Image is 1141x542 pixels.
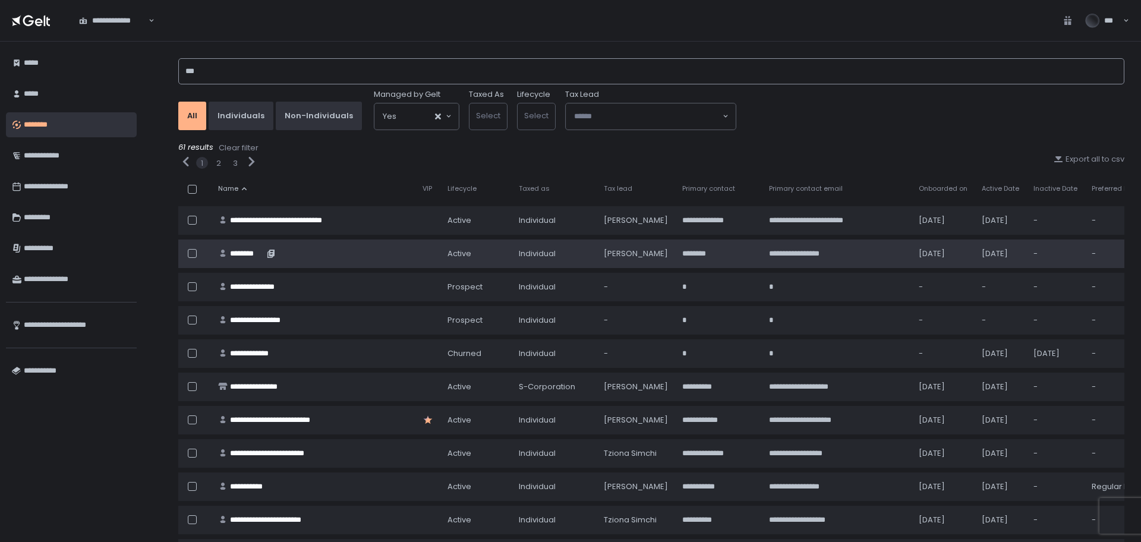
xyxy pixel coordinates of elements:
div: [DATE] [919,382,967,392]
button: 2 [216,158,221,169]
span: active [447,448,471,459]
div: 61 results [178,142,1124,154]
div: - [1033,215,1077,226]
div: Search for option [374,103,459,130]
div: Clear filter [219,143,259,153]
div: Individual [519,282,590,292]
input: Search for option [574,111,721,122]
div: [PERSON_NAME] [604,415,668,426]
div: [DATE] [982,515,1019,525]
div: Search for option [566,103,736,130]
div: - [1033,448,1077,459]
div: [DATE] [919,215,967,226]
div: S-Corporation [519,382,590,392]
span: Select [524,110,549,121]
div: [PERSON_NAME] [604,481,668,492]
span: churned [447,348,481,359]
span: Managed by Gelt [374,89,440,100]
button: Individuals [209,102,273,130]
div: [DATE] [919,481,967,492]
div: - [1033,315,1077,326]
div: - [604,282,668,292]
span: Tax Lead [565,89,599,100]
label: Taxed As [469,89,504,100]
div: Tziona Simchi [604,515,668,525]
div: [DATE] [1033,348,1077,359]
label: Lifecycle [517,89,550,100]
div: [DATE] [982,382,1019,392]
button: 3 [233,158,238,169]
div: Individual [519,481,590,492]
div: Non-Individuals [285,111,353,121]
div: [DATE] [982,348,1019,359]
div: Search for option [71,8,155,33]
div: [PERSON_NAME] [604,248,668,259]
div: - [1033,282,1077,292]
div: [DATE] [982,215,1019,226]
div: Individual [519,248,590,259]
div: - [919,282,967,292]
span: prospect [447,315,483,326]
div: [DATE] [919,448,967,459]
div: [PERSON_NAME] [604,215,668,226]
div: Individual [519,315,590,326]
button: Clear Selected [435,114,441,119]
div: Individual [519,415,590,426]
div: Individual [519,515,590,525]
span: Tax lead [604,184,632,193]
div: [DATE] [982,415,1019,426]
div: Individuals [218,111,264,121]
button: Export all to csv [1054,154,1124,165]
div: - [1033,481,1077,492]
div: Individual [519,348,590,359]
span: Inactive Date [1033,184,1077,193]
div: - [982,282,1019,292]
div: Individual [519,215,590,226]
div: [DATE] [919,248,967,259]
div: [DATE] [919,515,967,525]
span: Taxed as [519,184,550,193]
span: active [447,248,471,259]
div: - [1033,248,1077,259]
div: [DATE] [982,248,1019,259]
div: All [187,111,197,121]
span: VIP [423,184,432,193]
span: active [447,382,471,392]
span: Primary contact email [769,184,843,193]
span: prospect [447,282,483,292]
button: 1 [201,158,203,169]
span: active [447,481,471,492]
div: - [1033,415,1077,426]
div: [DATE] [919,415,967,426]
div: - [982,315,1019,326]
input: Search for option [396,111,434,122]
span: Name [218,184,238,193]
div: - [604,348,668,359]
span: Yes [383,111,396,122]
span: active [447,215,471,226]
div: [PERSON_NAME] [604,382,668,392]
button: Clear filter [218,142,259,154]
button: Non-Individuals [276,102,362,130]
span: active [447,415,471,426]
span: Lifecycle [447,184,477,193]
div: - [604,315,668,326]
span: Onboarded on [919,184,967,193]
div: - [1033,382,1077,392]
div: [DATE] [982,481,1019,492]
span: Select [476,110,500,121]
div: Tziona Simchi [604,448,668,459]
div: Individual [519,448,590,459]
div: - [919,348,967,359]
div: [DATE] [982,448,1019,459]
div: - [919,315,967,326]
div: - [1033,515,1077,525]
span: Active Date [982,184,1019,193]
span: active [447,515,471,525]
button: All [178,102,206,130]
